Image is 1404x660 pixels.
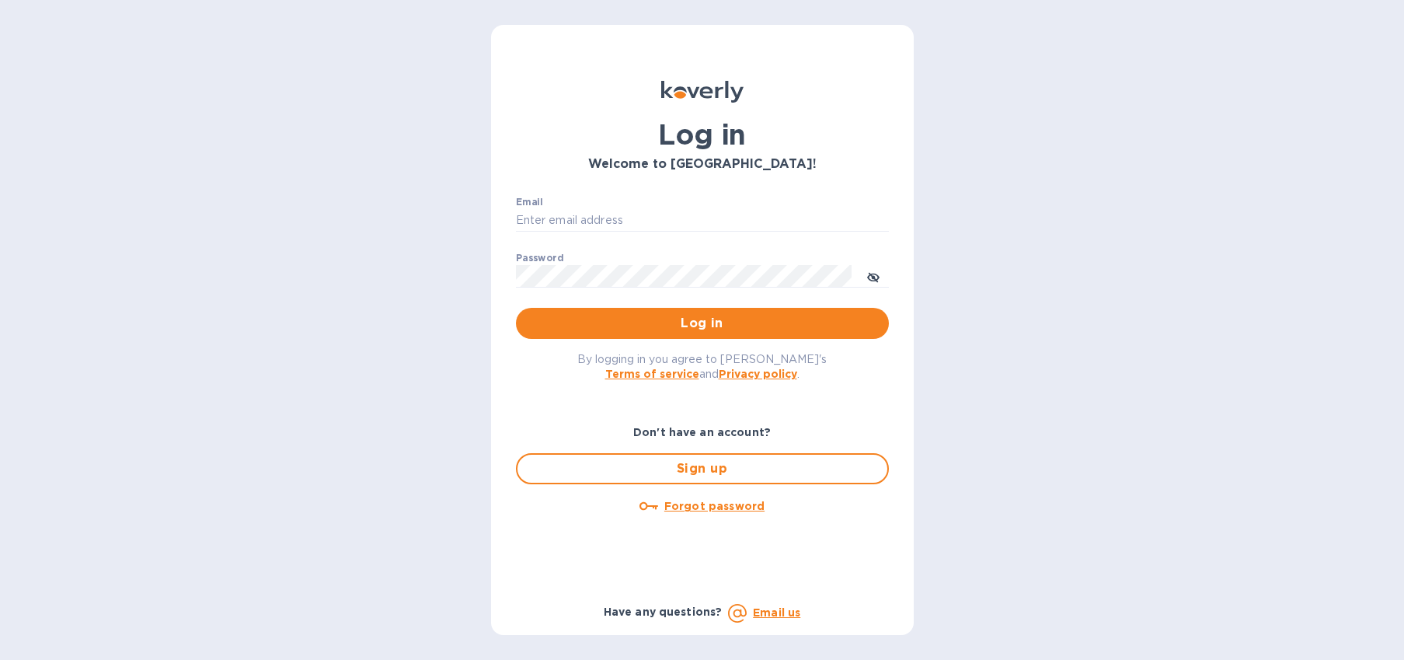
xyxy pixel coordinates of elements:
span: Sign up [530,459,875,478]
button: Sign up [516,453,889,484]
u: Forgot password [664,500,765,512]
a: Email us [753,606,800,619]
span: Log in [528,314,876,333]
h1: Log in [516,118,889,151]
button: Log in [516,308,889,339]
h3: Welcome to [GEOGRAPHIC_DATA]! [516,157,889,172]
img: Koverly [661,81,744,103]
b: Have any questions? [604,606,723,618]
label: Password [516,253,563,263]
span: By logging in you agree to [PERSON_NAME]'s and . [577,353,827,380]
button: toggle password visibility [858,260,889,292]
a: Privacy policy [719,368,797,380]
a: Terms of service [605,368,699,380]
input: Enter email address [516,209,889,232]
label: Email [516,197,543,207]
b: Don't have an account? [633,426,771,438]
